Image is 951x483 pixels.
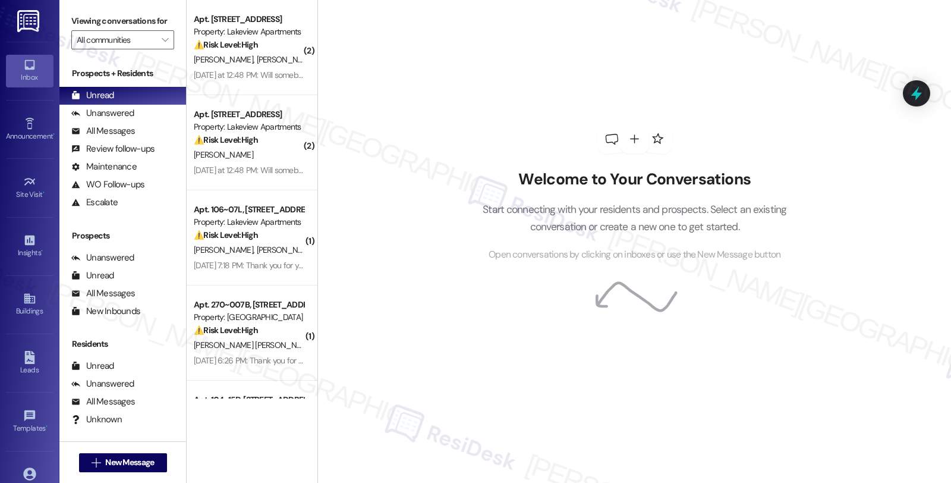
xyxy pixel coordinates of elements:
[6,230,53,262] a: Insights •
[79,453,167,472] button: New Message
[194,260,911,271] div: [DATE] 7:18 PM: Thank you for your message. Our offices are currently closed, but we will contact...
[257,244,320,255] span: [PERSON_NAME]
[194,244,257,255] span: [PERSON_NAME]
[59,67,186,80] div: Prospects + Residents
[71,125,135,137] div: All Messages
[41,247,43,255] span: •
[194,216,304,228] div: Property: Lakeview Apartments
[71,143,155,155] div: Review follow-ups
[6,288,53,321] a: Buildings
[59,230,186,242] div: Prospects
[71,305,140,318] div: New Inbounds
[71,12,174,30] label: Viewing conversations for
[194,230,258,240] strong: ⚠️ Risk Level: High
[71,89,114,102] div: Unread
[194,311,304,324] div: Property: [GEOGRAPHIC_DATA]
[194,165,379,175] div: [DATE] at 12:48 PM: Will somebody be sent up [DATE]?
[92,458,100,468] i: 
[194,203,304,216] div: Apt. 106~07L, [STREET_ADDRESS]
[59,338,186,350] div: Residents
[71,161,137,173] div: Maintenance
[71,196,118,209] div: Escalate
[194,108,304,121] div: Apt. [STREET_ADDRESS]
[465,170,805,189] h2: Welcome to Your Conversations
[105,456,154,469] span: New Message
[71,252,134,264] div: Unanswered
[71,178,144,191] div: WO Follow-ups
[6,347,53,379] a: Leads
[194,340,314,350] span: [PERSON_NAME] [PERSON_NAME]
[71,413,122,426] div: Unknown
[194,13,304,26] div: Apt. [STREET_ADDRESS]
[17,10,42,32] img: ResiDesk Logo
[77,30,155,49] input: All communities
[162,35,168,45] i: 
[194,149,253,160] span: [PERSON_NAME]
[257,54,320,65] span: [PERSON_NAME]
[53,130,55,139] span: •
[194,121,304,133] div: Property: Lakeview Apartments
[489,247,780,262] span: Open conversations by clicking on inboxes or use the New Message button
[194,299,304,311] div: Apt. 270~007B, [STREET_ADDRESS]
[6,406,53,438] a: Templates •
[465,201,805,235] p: Start connecting with your residents and prospects. Select an existing conversation or create a n...
[194,355,914,366] div: [DATE] 6:26 PM: Thank you for your message. Our offices are currently closed, but we will contact...
[194,325,258,335] strong: ⚠️ Risk Level: High
[194,394,304,406] div: Apt. 104~15D, [STREET_ADDRESS]
[6,55,53,87] a: Inbox
[6,172,53,204] a: Site Visit •
[46,422,48,431] span: •
[71,360,114,372] div: Unread
[194,70,379,80] div: [DATE] at 12:48 PM: Will somebody be sent up [DATE]?
[194,26,304,38] div: Property: Lakeview Apartments
[71,107,134,120] div: Unanswered
[71,269,114,282] div: Unread
[194,39,258,50] strong: ⚠️ Risk Level: High
[71,396,135,408] div: All Messages
[194,134,258,145] strong: ⚠️ Risk Level: High
[194,54,257,65] span: [PERSON_NAME]
[43,189,45,197] span: •
[71,378,134,390] div: Unanswered
[71,287,135,300] div: All Messages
